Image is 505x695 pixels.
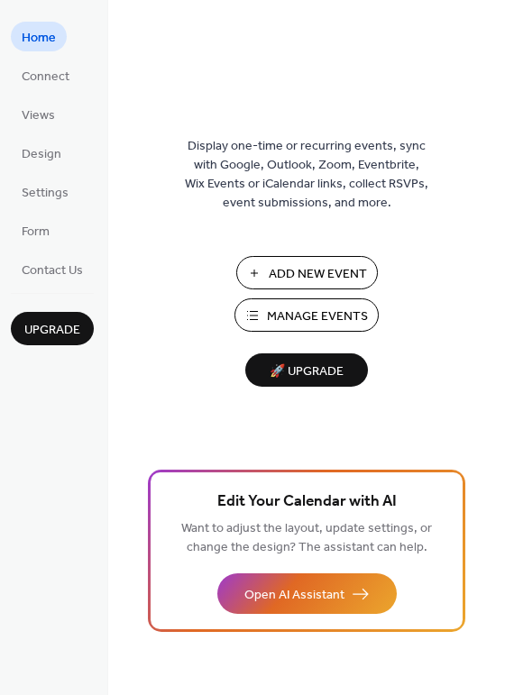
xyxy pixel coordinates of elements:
[11,60,80,90] a: Connect
[22,223,50,242] span: Form
[22,68,69,87] span: Connect
[185,137,428,213] span: Display one-time or recurring events, sync with Google, Outlook, Zoom, Eventbrite, Wix Events or ...
[22,145,61,164] span: Design
[11,22,67,51] a: Home
[11,177,79,206] a: Settings
[245,353,368,387] button: 🚀 Upgrade
[24,321,80,340] span: Upgrade
[244,586,344,605] span: Open AI Assistant
[22,106,55,125] span: Views
[217,489,397,515] span: Edit Your Calendar with AI
[217,573,397,614] button: Open AI Assistant
[267,307,368,326] span: Manage Events
[11,215,60,245] a: Form
[11,99,66,129] a: Views
[181,517,432,560] span: Want to adjust the layout, update settings, or change the design? The assistant can help.
[269,265,367,284] span: Add New Event
[11,312,94,345] button: Upgrade
[22,29,56,48] span: Home
[11,138,72,168] a: Design
[236,256,378,289] button: Add New Event
[256,360,357,384] span: 🚀 Upgrade
[234,298,379,332] button: Manage Events
[11,254,94,284] a: Contact Us
[22,184,69,203] span: Settings
[22,261,83,280] span: Contact Us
